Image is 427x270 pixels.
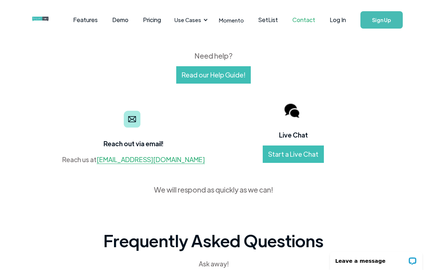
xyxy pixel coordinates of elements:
h5: Reach out via email! [103,139,164,149]
div: We will respond as quickly as we can! [154,184,273,195]
div: Use Cases [174,16,201,24]
h2: Frequently Asked Questions [103,229,324,251]
h5: Live Chat [279,130,308,140]
a: Contact [285,9,322,31]
div: Need help? [43,50,384,61]
a: Pricing [136,9,168,31]
div: Ask away! [124,258,303,269]
a: Read our Help Guide! [176,66,251,84]
a: home [32,13,48,27]
a: SetList [251,9,285,31]
a: Sign Up [360,11,403,29]
div: Use Cases [170,9,210,31]
img: requestnow logo [32,17,62,22]
a: Start a Live Chat [263,145,324,163]
a: [EMAIL_ADDRESS][DOMAIN_NAME] [97,155,205,164]
div: Reach us at [62,154,205,165]
a: Log In [322,7,353,33]
a: Momento [212,9,251,31]
a: Demo [105,9,136,31]
a: Features [66,9,105,31]
iframe: LiveChat chat widget [325,247,427,270]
